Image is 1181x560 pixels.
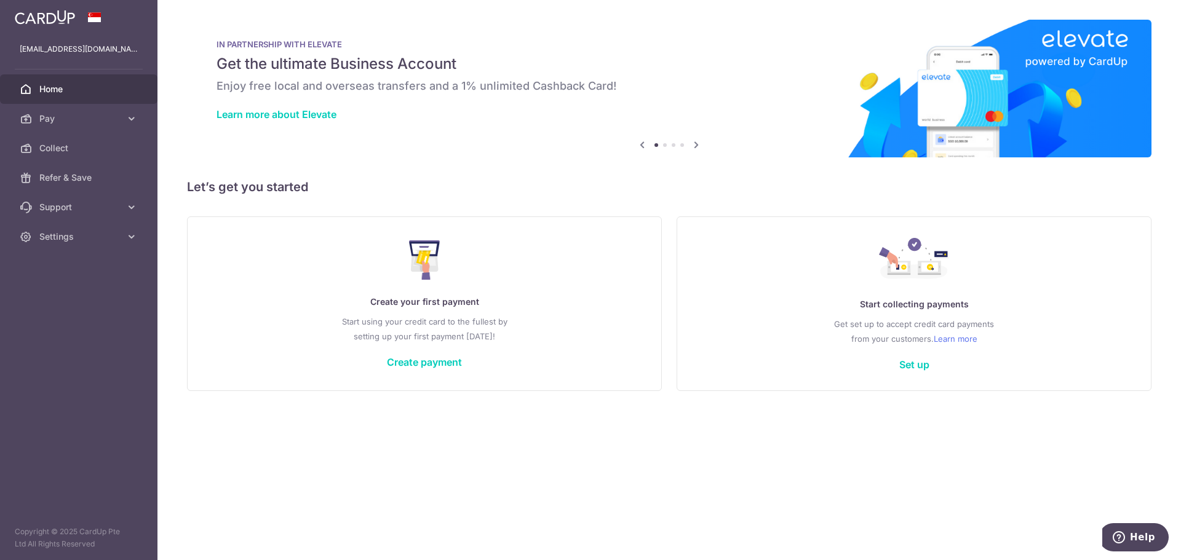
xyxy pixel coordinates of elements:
img: CardUp [15,10,75,25]
img: Collect Payment [879,238,949,282]
h5: Get the ultimate Business Account [217,54,1122,74]
a: Set up [899,358,929,371]
span: Support [39,201,121,213]
p: Start collecting payments [702,297,1126,312]
iframe: Opens a widget where you can find more information [1102,523,1169,554]
a: Learn more about Elevate [217,108,336,120]
span: Refer & Save [39,172,121,184]
p: Start using your credit card to the fullest by setting up your first payment [DATE]! [212,314,637,344]
p: Create your first payment [212,294,637,309]
p: [EMAIL_ADDRESS][DOMAIN_NAME] [20,43,138,55]
span: Home [39,83,121,95]
img: Make Payment [409,240,440,280]
img: Renovation banner [187,20,1151,157]
h5: Let’s get you started [187,177,1151,197]
span: Settings [39,231,121,243]
p: Get set up to accept credit card payments from your customers. [702,317,1126,346]
p: IN PARTNERSHIP WITH ELEVATE [217,39,1122,49]
a: Create payment [387,356,462,368]
span: Collect [39,142,121,154]
h6: Enjoy free local and overseas transfers and a 1% unlimited Cashback Card! [217,79,1122,93]
a: Learn more [934,331,977,346]
span: Pay [39,112,121,125]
